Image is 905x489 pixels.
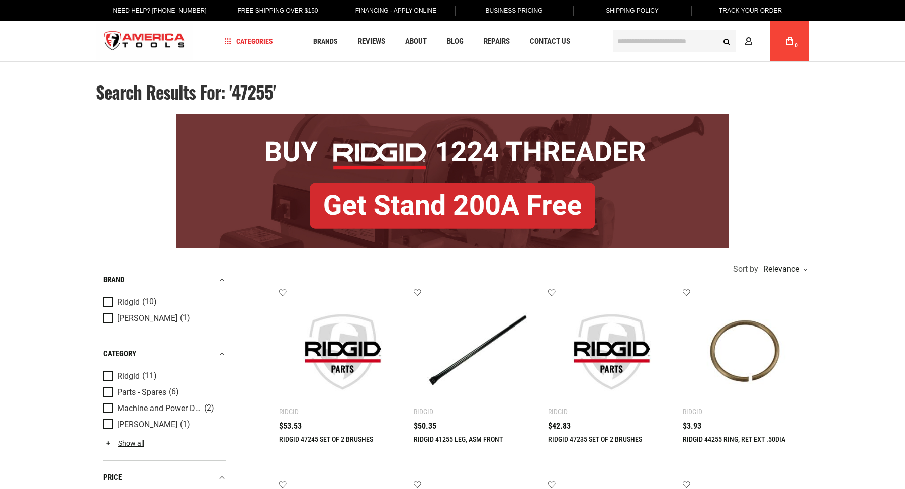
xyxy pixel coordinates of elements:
span: $3.93 [683,422,701,430]
span: Sort by [733,265,758,273]
span: [PERSON_NAME] [117,314,177,323]
img: RIDGID 47235 SET OF 2 BRUSHES [558,298,665,405]
a: Machine and Power Drive Parts (2) [103,403,224,414]
span: Blog [447,38,464,45]
a: Reviews [353,35,390,48]
a: store logo [96,23,193,60]
img: BOGO: Buy RIDGID® 1224 Threader, Get Stand 200A Free! [176,114,729,248]
div: category [103,347,226,361]
span: Ridgid [117,372,140,381]
span: Search results for: '47255' [96,78,276,105]
span: (1) [180,420,190,429]
div: Brand [103,273,226,287]
span: (11) [142,372,157,380]
span: $50.35 [414,422,436,430]
span: [PERSON_NAME] [117,420,177,429]
a: [PERSON_NAME] (1) [103,419,224,430]
img: RIDGID 41255 LEG, ASM FRONT [424,298,531,405]
a: RIDGID 44255 RING, RET EXT .50DIA [683,435,785,443]
span: (6) [169,388,179,396]
div: Ridgid [414,407,433,416]
a: Blog [442,35,468,48]
a: Parts - Spares (6) [103,387,224,398]
a: Categories [220,35,278,48]
a: RIDGID 41255 LEG, ASM FRONT [414,435,503,443]
span: Contact Us [530,38,570,45]
a: Show all [103,439,144,447]
span: (2) [204,404,214,413]
a: Contact Us [525,35,575,48]
span: $42.83 [548,422,571,430]
span: Repairs [484,38,510,45]
img: RIDGID 47245 SET OF 2 BRUSHES [289,298,396,405]
img: RIDGID 44255 RING, RET EXT .50DIA [693,298,800,405]
a: Ridgid (10) [103,297,224,308]
a: [PERSON_NAME] (1) [103,313,224,324]
span: Machine and Power Drive Parts [117,404,202,413]
div: Relevance [761,265,807,273]
span: 0 [795,43,798,48]
a: Ridgid (11) [103,371,224,382]
span: (10) [142,298,157,306]
span: (1) [180,314,190,322]
a: RIDGID 47235 SET OF 2 BRUSHES [548,435,642,443]
span: Brands [313,38,338,45]
a: BOGO: Buy RIDGID® 1224 Threader, Get Stand 200A Free! [176,114,729,122]
span: $53.53 [279,422,302,430]
a: Repairs [479,35,514,48]
span: About [405,38,427,45]
button: Search [717,32,736,51]
a: 0 [780,21,799,61]
div: Ridgid [683,407,702,416]
span: Shipping Policy [606,7,659,14]
a: Brands [309,35,342,48]
span: Parts - Spares [117,388,166,397]
span: Categories [225,38,273,45]
a: RIDGID 47245 SET OF 2 BRUSHES [279,435,373,443]
div: price [103,471,226,484]
span: Reviews [358,38,385,45]
div: Ridgid [548,407,568,416]
img: America Tools [96,23,193,60]
span: Ridgid [117,298,140,307]
a: About [401,35,431,48]
div: Ridgid [279,407,299,416]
